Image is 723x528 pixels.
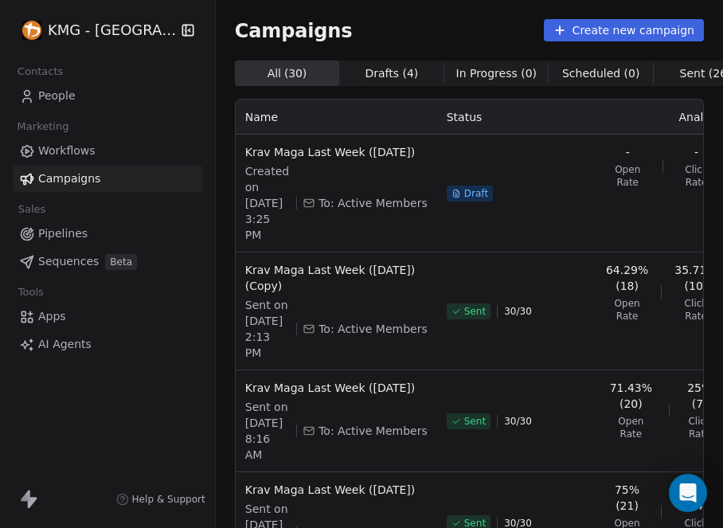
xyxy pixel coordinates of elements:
span: Scheduled ( 0 ) [562,65,640,82]
span: Sequences [38,253,99,270]
span: Apps [38,308,66,325]
span: Contacts [10,60,70,84]
span: 30 / 30 [504,305,532,318]
span: Pipelines [38,225,88,242]
span: KMG - [GEOGRAPHIC_DATA] [48,20,178,41]
a: SequencesBeta [13,248,202,275]
span: 64.29% (18) [606,262,649,294]
span: Draft [464,187,488,200]
a: Workflows [13,138,202,164]
span: Open Rate [606,415,656,440]
th: Status [437,100,596,135]
img: Circular%20Logo%201%20-%20black%20Background.png [22,21,41,40]
span: Campaigns [235,19,353,41]
span: 75% (21) [606,482,649,514]
span: Krav Maga Last Week ([DATE]) [245,482,428,498]
a: AI Agents [13,331,202,358]
span: Tools [11,280,50,304]
a: Pipelines [13,221,202,247]
span: 71.43% (20) [606,380,656,412]
span: Sent on [DATE] 2:13 PM [245,297,290,361]
span: Open Rate [606,297,649,323]
span: Click Rate [674,297,717,323]
span: In Progress ( 0 ) [456,65,537,82]
span: To: Active Members [319,321,428,337]
span: Sales [11,198,53,221]
span: 25% (7) [682,380,717,412]
span: Workflows [38,143,96,159]
span: Krav Maga Last Week ([DATE]) (Copy) [245,262,428,294]
span: Sent [464,415,486,428]
a: Help & Support [116,493,205,506]
span: Beta [105,254,137,270]
a: Campaigns [13,166,202,192]
span: - [694,144,698,160]
button: Create new campaign [544,19,704,41]
span: Created on [DATE] 3:25 PM [245,163,290,243]
span: Krav Maga Last Week ([DATE]) [245,144,428,160]
span: To: Active Members [319,423,428,439]
span: Drafts ( 4 ) [365,65,418,82]
span: Sent [464,305,486,318]
a: Apps [13,303,202,330]
span: People [38,88,76,104]
span: Marketing [10,115,76,139]
span: Sent on [DATE] 8:16 AM [245,399,290,463]
a: People [13,83,202,109]
span: AI Agents [38,336,92,353]
span: Click Rate [682,415,717,440]
span: Open Rate [606,163,650,189]
span: - [626,144,630,160]
span: To: Active Members [319,195,428,211]
span: Campaigns [38,170,100,187]
span: Click Rate [676,163,717,189]
th: Name [236,100,437,135]
span: Krav Maga Last Week ([DATE]) [245,380,428,396]
span: 35.71% (10) [674,262,717,294]
span: Help & Support [132,493,205,506]
span: 30 / 30 [504,415,532,428]
button: KMG - [GEOGRAPHIC_DATA] [19,17,170,44]
div: Open Intercom Messenger [669,474,707,512]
